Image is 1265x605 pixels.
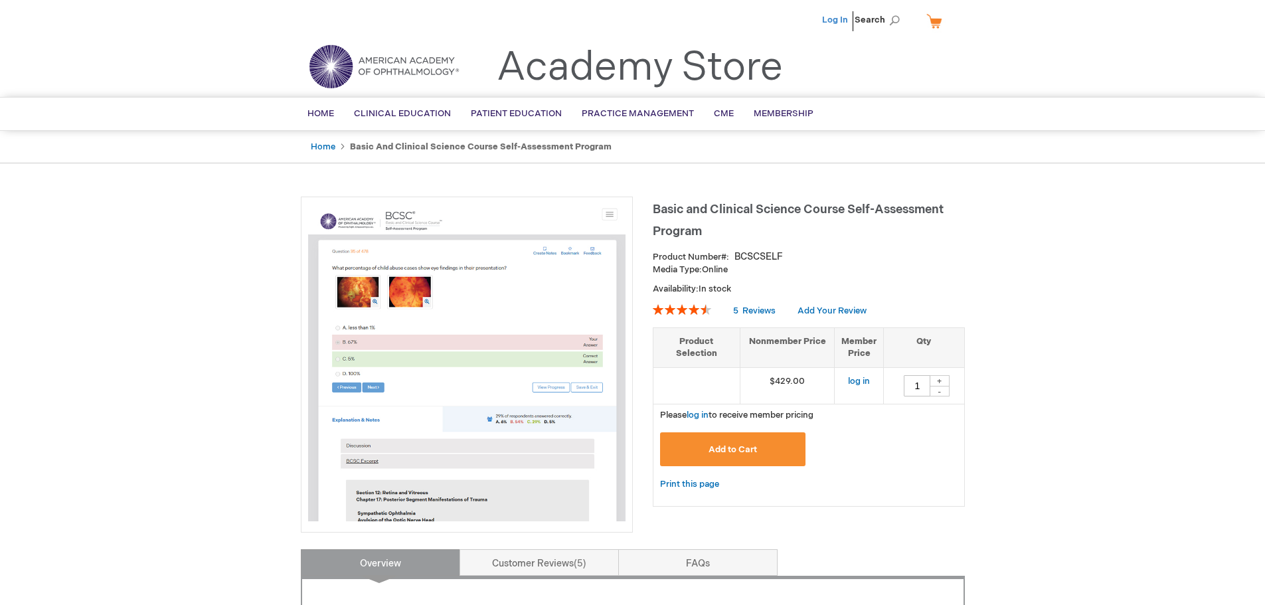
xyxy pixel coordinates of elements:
[699,284,731,294] span: In stock
[687,410,709,420] a: log in
[660,432,806,466] button: Add to Cart
[733,305,738,316] span: 5
[798,305,867,316] a: Add Your Review
[754,108,813,119] span: Membership
[660,476,719,493] a: Print this page
[653,327,740,367] th: Product Selection
[301,549,460,576] a: Overview
[848,376,870,387] a: log in
[471,108,562,119] span: Patient Education
[308,204,626,521] img: Basic and Clinical Science Course Self-Assessment Program
[822,15,848,25] a: Log In
[733,305,778,316] a: 5 Reviews
[660,410,813,420] span: Please to receive member pricing
[653,264,702,275] strong: Media Type:
[574,558,586,569] span: 5
[740,367,835,404] td: $429.00
[930,386,950,396] div: -
[884,327,964,367] th: Qty
[653,203,944,238] span: Basic and Clinical Science Course Self-Assessment Program
[311,141,335,152] a: Home
[460,549,619,576] a: Customer Reviews5
[354,108,451,119] span: Clinical Education
[653,283,965,296] p: Availability:
[653,304,711,315] div: 92%
[742,305,776,316] span: Reviews
[618,549,778,576] a: FAQs
[855,7,905,33] span: Search
[709,444,757,455] span: Add to Cart
[930,375,950,387] div: +
[835,327,884,367] th: Member Price
[350,141,612,152] strong: Basic and Clinical Science Course Self-Assessment Program
[497,44,783,92] a: Academy Store
[734,250,783,264] div: BCSCSELF
[653,252,729,262] strong: Product Number
[307,108,334,119] span: Home
[740,327,835,367] th: Nonmember Price
[582,108,694,119] span: Practice Management
[904,375,930,396] input: Qty
[653,264,965,276] p: Online
[714,108,734,119] span: CME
